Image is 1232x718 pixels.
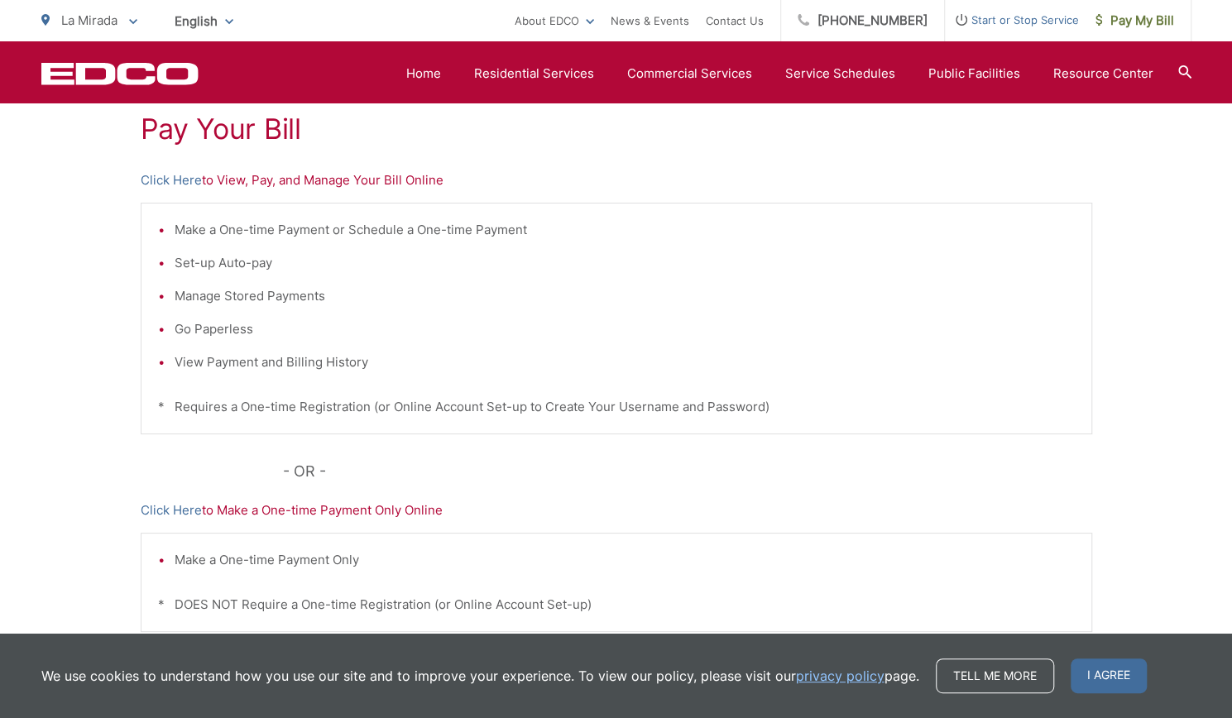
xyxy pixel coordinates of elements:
[785,64,895,84] a: Service Schedules
[141,500,1092,520] p: to Make a One-time Payment Only Online
[796,666,884,686] a: privacy policy
[627,64,752,84] a: Commercial Services
[158,595,1075,615] p: * DOES NOT Require a One-time Registration (or Online Account Set-up)
[283,459,1092,484] p: - OR -
[141,170,1092,190] p: to View, Pay, and Manage Your Bill Online
[162,7,246,36] span: English
[141,500,202,520] a: Click Here
[175,550,1075,570] li: Make a One-time Payment Only
[175,253,1075,273] li: Set-up Auto-pay
[158,397,1075,417] p: * Requires a One-time Registration (or Online Account Set-up to Create Your Username and Password)
[41,62,199,85] a: EDCD logo. Return to the homepage.
[611,11,689,31] a: News & Events
[1071,658,1147,693] span: I agree
[175,352,1075,372] li: View Payment and Billing History
[61,12,117,28] span: La Mirada
[515,11,594,31] a: About EDCO
[928,64,1020,84] a: Public Facilities
[41,666,919,686] p: We use cookies to understand how you use our site and to improve your experience. To view our pol...
[1053,64,1153,84] a: Resource Center
[936,658,1054,693] a: Tell me more
[175,220,1075,240] li: Make a One-time Payment or Schedule a One-time Payment
[141,170,202,190] a: Click Here
[474,64,594,84] a: Residential Services
[175,319,1075,339] li: Go Paperless
[141,112,1092,146] h1: Pay Your Bill
[406,64,441,84] a: Home
[175,286,1075,306] li: Manage Stored Payments
[1095,11,1174,31] span: Pay My Bill
[706,11,764,31] a: Contact Us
